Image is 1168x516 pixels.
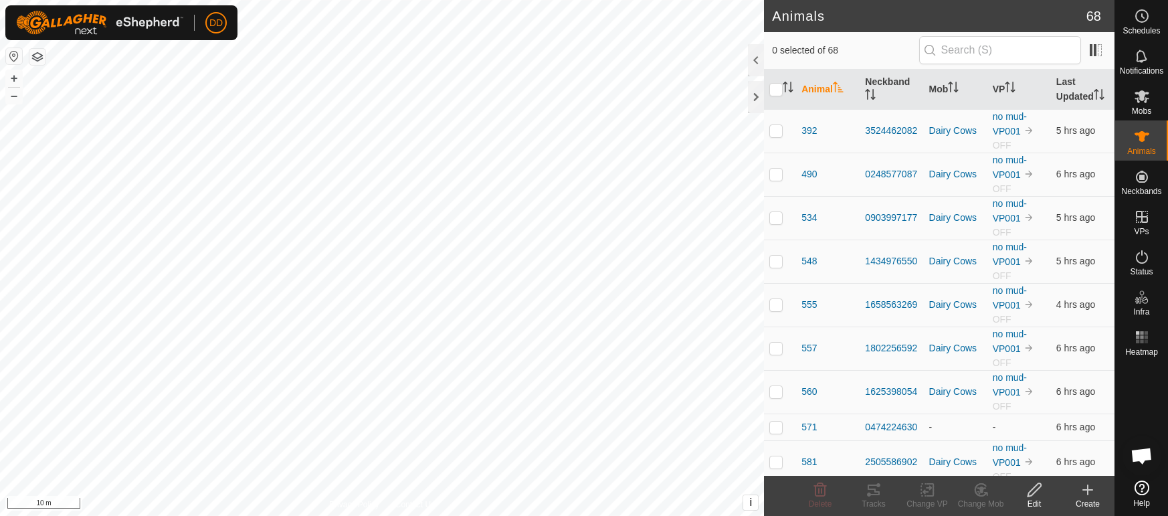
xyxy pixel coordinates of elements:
[1024,169,1034,179] img: to
[900,498,954,510] div: Change VP
[929,211,982,225] div: Dairy Cows
[987,70,1051,110] th: VP
[6,70,22,86] button: +
[993,198,1027,224] a: no mud-VP001
[801,167,817,181] span: 490
[1056,169,1095,179] span: 9 Oct 2025, 12:10 pm
[1133,499,1150,507] span: Help
[1125,348,1158,356] span: Heatmap
[801,420,817,434] span: 571
[801,341,817,355] span: 557
[772,8,1086,24] h2: Animals
[993,111,1027,137] a: no mud-VP001
[865,91,876,102] p-sorticon: Activate to sort
[1121,187,1161,195] span: Neckbands
[993,183,1011,194] span: OFF
[1115,475,1168,513] a: Help
[865,385,918,399] div: 1625398054
[749,497,752,508] span: i
[1056,256,1095,266] span: 9 Oct 2025, 1:01 pm
[929,341,982,355] div: Dairy Cows
[865,124,918,138] div: 3524462082
[993,285,1027,311] a: no mud-VP001
[801,254,817,268] span: 548
[801,385,817,399] span: 560
[772,44,918,58] span: 0 selected of 68
[924,70,987,110] th: Mob
[6,48,22,64] button: Reset Map
[801,298,817,312] span: 555
[1024,299,1034,310] img: to
[929,254,982,268] div: Dairy Cows
[1007,498,1061,510] div: Edit
[860,70,923,110] th: Neckband
[954,498,1007,510] div: Change Mob
[1024,386,1034,397] img: to
[993,471,1011,482] span: OFF
[1123,27,1160,35] span: Schedules
[833,84,844,94] p-sorticon: Activate to sort
[865,211,918,225] div: 0903997177
[209,16,223,30] span: DD
[993,314,1011,325] span: OFF
[1024,343,1034,353] img: to
[847,498,900,510] div: Tracks
[1024,456,1034,467] img: to
[929,455,982,469] div: Dairy Cows
[1132,107,1151,115] span: Mobs
[993,270,1011,281] span: OFF
[993,372,1027,398] a: no mud-VP001
[1127,147,1156,155] span: Animals
[1086,6,1101,26] span: 68
[783,84,793,94] p-sorticon: Activate to sort
[865,341,918,355] div: 1802256592
[1024,256,1034,266] img: to
[6,88,22,104] button: –
[993,155,1027,180] a: no mud-VP001
[1130,268,1153,276] span: Status
[16,11,183,35] img: Gallagher Logo
[865,254,918,268] div: 1434976550
[993,422,996,432] app-display-virtual-paddock-transition: -
[1056,456,1095,467] span: 9 Oct 2025, 12:22 pm
[1056,422,1095,432] span: 9 Oct 2025, 12:02 pm
[929,298,982,312] div: Dairy Cows
[993,357,1011,368] span: OFF
[993,442,1027,468] a: no mud-VP001
[993,401,1011,412] span: OFF
[919,36,1081,64] input: Search (S)
[1056,299,1095,310] span: 9 Oct 2025, 1:41 pm
[1056,343,1095,353] span: 9 Oct 2025, 12:11 pm
[865,298,918,312] div: 1658563269
[395,499,435,511] a: Contact Us
[1056,212,1095,223] span: 9 Oct 2025, 12:31 pm
[796,70,860,110] th: Animal
[865,455,918,469] div: 2505586902
[743,495,758,510] button: i
[993,227,1011,238] span: OFF
[865,420,918,434] div: 0474224630
[865,167,918,181] div: 0248577087
[993,329,1027,354] a: no mud-VP001
[929,124,982,138] div: Dairy Cows
[993,140,1011,151] span: OFF
[1122,436,1162,476] div: Open chat
[1056,386,1095,397] span: 9 Oct 2025, 12:22 pm
[801,211,817,225] span: 534
[1061,498,1114,510] div: Create
[929,167,982,181] div: Dairy Cows
[1024,212,1034,223] img: to
[1134,228,1149,236] span: VPs
[1120,67,1163,75] span: Notifications
[1133,308,1149,316] span: Infra
[1051,70,1114,110] th: Last Updated
[29,49,45,65] button: Map Layers
[929,420,982,434] div: -
[1005,84,1015,94] p-sorticon: Activate to sort
[801,124,817,138] span: 392
[929,385,982,399] div: Dairy Cows
[329,499,379,511] a: Privacy Policy
[809,499,832,509] span: Delete
[993,242,1027,267] a: no mud-VP001
[801,455,817,469] span: 581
